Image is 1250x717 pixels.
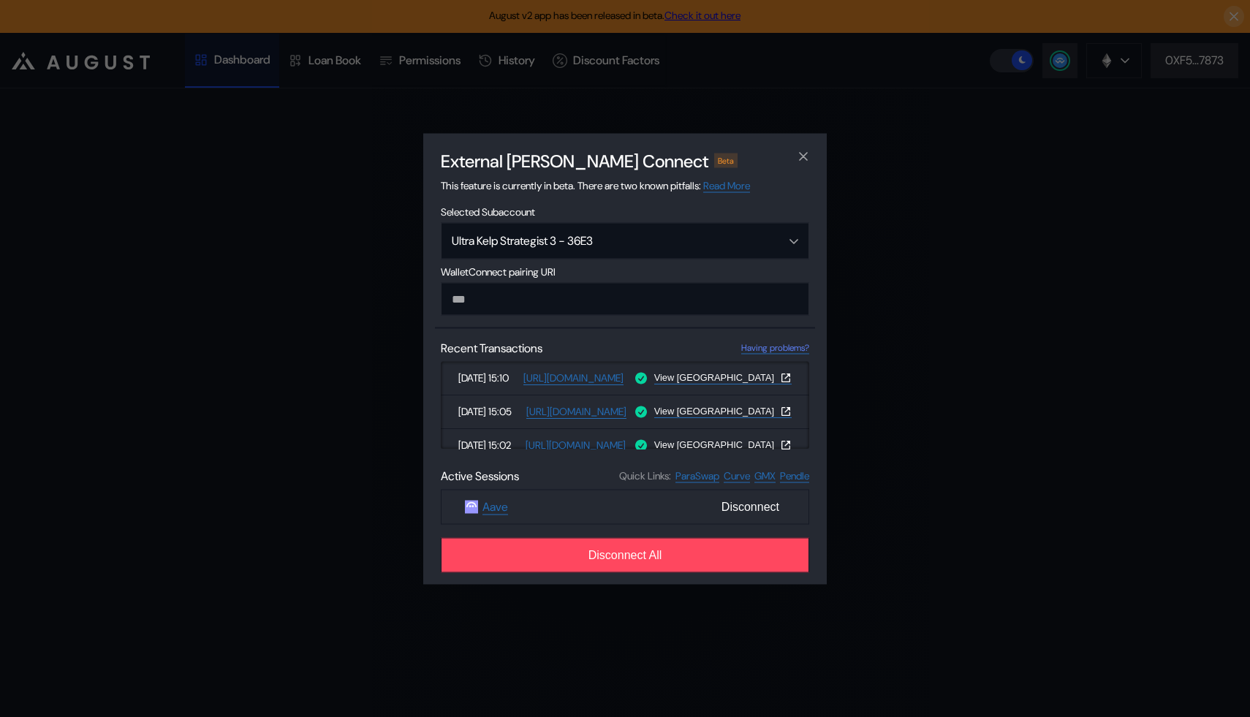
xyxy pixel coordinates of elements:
span: Disconnect [716,494,785,519]
a: ParaSwap [675,468,719,482]
a: Having problems? [741,341,809,354]
a: View [GEOGRAPHIC_DATA] [654,439,792,451]
a: View [GEOGRAPHIC_DATA] [654,371,792,384]
a: GMX [754,468,776,482]
a: [URL][DOMAIN_NAME] [526,438,626,452]
button: Disconnect All [441,537,809,572]
span: This feature is currently in beta. There are two known pitfalls: [441,178,750,191]
button: View [GEOGRAPHIC_DATA] [654,405,792,417]
button: close modal [792,145,815,168]
span: Recent Transactions [441,340,542,355]
a: Curve [724,468,750,482]
a: Pendle [780,468,809,482]
a: Aave [482,498,508,515]
img: Aave [465,500,478,513]
span: Selected Subaccount [441,205,809,218]
span: WalletConnect pairing URI [441,265,809,278]
a: [URL][DOMAIN_NAME] [526,404,626,418]
button: View [GEOGRAPHIC_DATA] [654,439,792,450]
a: [URL][DOMAIN_NAME] [523,371,624,384]
h2: External [PERSON_NAME] Connect [441,149,708,172]
span: [DATE] 15:10 [458,371,518,384]
span: Quick Links: [619,469,671,482]
span: Active Sessions [441,468,519,483]
a: Read More [703,178,750,192]
button: View [GEOGRAPHIC_DATA] [654,371,792,383]
div: Ultra Kelp Strategist 3 - 36E3 [452,233,760,249]
span: [DATE] 15:02 [458,439,520,452]
button: Open menu [441,222,809,259]
button: AaveAaveDisconnect [441,489,809,524]
div: Beta [714,153,738,167]
span: Disconnect All [588,548,662,561]
span: [DATE] 15:05 [458,405,520,418]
